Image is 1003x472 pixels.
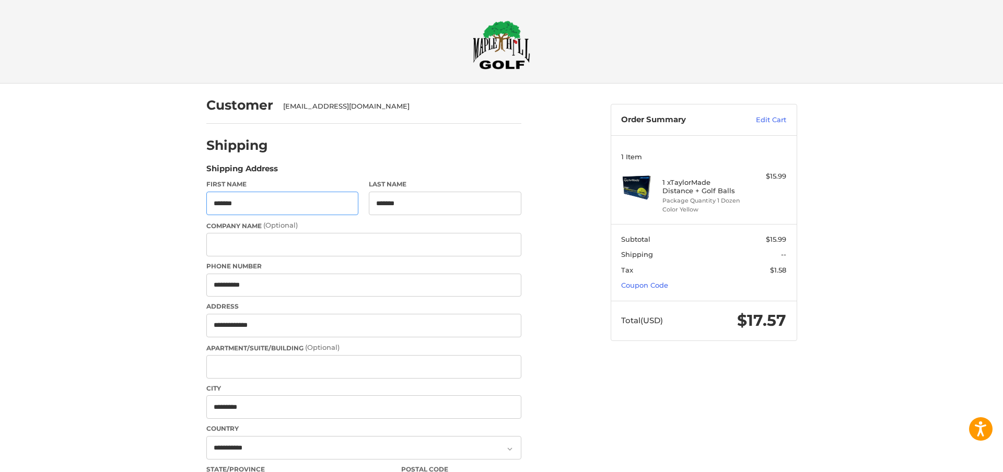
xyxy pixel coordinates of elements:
img: Maple Hill Golf [473,20,530,69]
li: Color Yellow [662,205,742,214]
span: Subtotal [621,235,650,243]
span: $15.99 [766,235,786,243]
div: $15.99 [745,171,786,182]
label: Country [206,424,521,433]
a: Coupon Code [621,281,668,289]
h2: Customer [206,97,273,113]
span: $17.57 [737,311,786,330]
legend: Shipping Address [206,163,278,180]
span: Shipping [621,250,653,258]
small: (Optional) [263,221,298,229]
label: Phone Number [206,262,521,271]
div: [EMAIL_ADDRESS][DOMAIN_NAME] [283,101,511,112]
li: Package Quantity 1 Dozen [662,196,742,205]
label: Address [206,302,521,311]
label: First Name [206,180,359,189]
label: City [206,384,521,393]
label: Apartment/Suite/Building [206,343,521,353]
h3: Order Summary [621,115,733,125]
label: Last Name [369,180,521,189]
iframe: Google Customer Reviews [917,444,1003,472]
h3: 1 Item [621,152,786,161]
span: -- [781,250,786,258]
h4: 1 x TaylorMade Distance + Golf Balls [662,178,742,195]
small: (Optional) [305,343,340,351]
a: Edit Cart [733,115,786,125]
span: Tax [621,266,633,274]
span: $1.58 [770,266,786,274]
label: Company Name [206,220,521,231]
h2: Shipping [206,137,268,154]
span: Total (USD) [621,315,663,325]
